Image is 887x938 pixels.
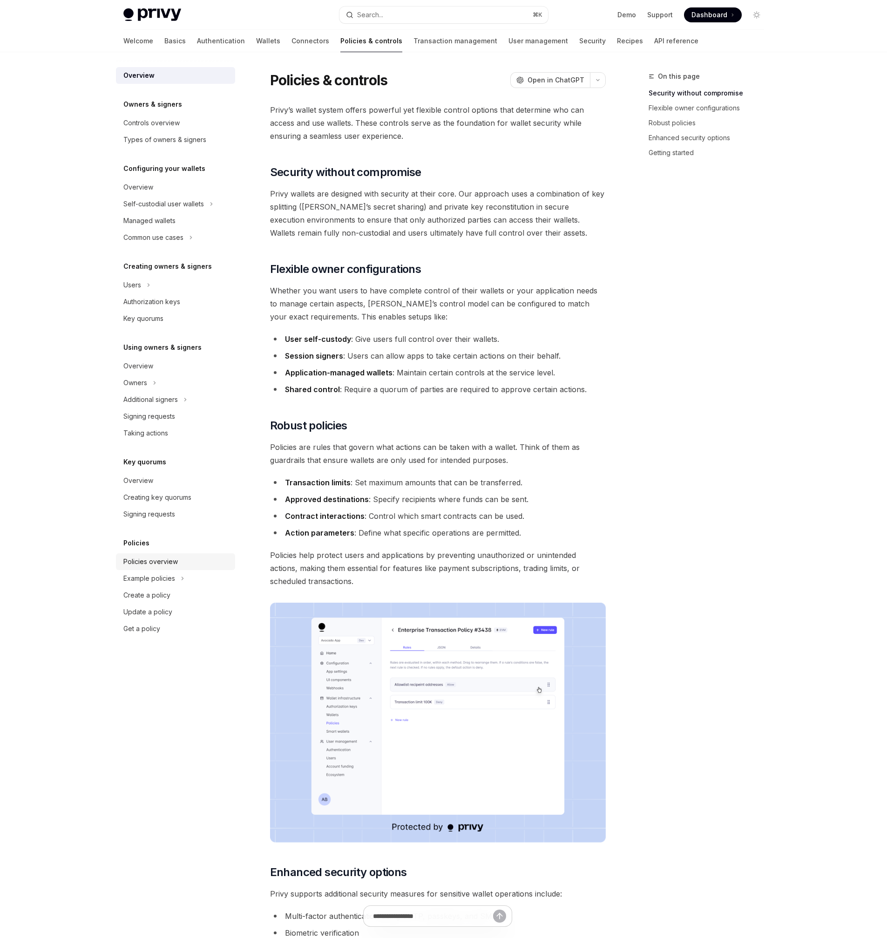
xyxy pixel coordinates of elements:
a: Dashboard [684,7,742,22]
a: Overview [116,67,235,84]
a: Get a policy [116,620,235,637]
span: Open in ChatGPT [528,75,584,85]
h5: Configuring your wallets [123,163,205,174]
button: Toggle dark mode [749,7,764,22]
a: Key quorums [116,310,235,327]
strong: User self-custody [285,334,351,344]
div: Taking actions [123,428,168,439]
div: Overview [123,475,153,486]
span: Enhanced security options [270,865,407,880]
li: : Users can allow apps to take certain actions on their behalf. [270,349,606,362]
span: Flexible owner configurations [270,262,421,277]
h5: Key quorums [123,456,166,468]
li: : Control which smart contracts can be used. [270,510,606,523]
strong: Contract interactions [285,511,365,521]
button: Open in ChatGPT [510,72,590,88]
strong: Application-managed wallets [285,368,393,377]
a: Authorization keys [116,293,235,310]
div: Authorization keys [123,296,180,307]
button: Toggle Common use cases section [116,229,235,246]
div: Managed wallets [123,215,176,226]
h5: Creating owners & signers [123,261,212,272]
span: Robust policies [270,418,347,433]
li: : Give users full control over their wallets. [270,333,606,346]
strong: Transaction limits [285,478,351,487]
button: Toggle Self-custodial user wallets section [116,196,235,212]
li: : Set maximum amounts that can be transferred. [270,476,606,489]
a: User management [508,30,568,52]
strong: Approved destinations [285,495,369,504]
a: API reference [654,30,698,52]
strong: Session signers [285,351,343,360]
button: Toggle Users section [116,277,235,293]
div: Creating key quorums [123,492,191,503]
a: Overview [116,472,235,489]
a: Overview [116,179,235,196]
img: light logo [123,8,181,21]
a: Transaction management [413,30,497,52]
div: Policies overview [123,556,178,567]
a: Robust policies [649,116,772,130]
li: : Require a quorum of parties are required to approve certain actions. [270,383,606,396]
h5: Owners & signers [123,99,182,110]
span: Policies are rules that govern what actions can be taken with a wallet. Think of them as guardrai... [270,441,606,467]
div: Controls overview [123,117,180,129]
h5: Policies [123,537,149,549]
a: Connectors [291,30,329,52]
a: Flexible owner configurations [649,101,772,116]
button: Toggle Example policies section [116,570,235,587]
h1: Policies & controls [270,72,388,88]
span: On this page [658,71,700,82]
img: images/Policies.png [270,603,606,843]
div: Search... [357,9,383,20]
a: Enhanced security options [649,130,772,145]
a: Creating key quorums [116,489,235,506]
div: Key quorums [123,313,163,324]
li: : Define what specific operations are permitted. [270,526,606,539]
button: Send message [493,910,506,923]
div: Signing requests [123,411,175,422]
input: Ask a question... [373,906,493,926]
a: Welcome [123,30,153,52]
a: Create a policy [116,587,235,604]
span: Privy supports additional security measures for sensitive wallet operations include: [270,887,606,900]
a: Types of owners & signers [116,131,235,148]
div: Example policies [123,573,175,584]
a: Policies overview [116,553,235,570]
div: Get a policy [123,623,160,634]
a: Recipes [617,30,643,52]
a: Signing requests [116,408,235,425]
div: Users [123,279,141,291]
a: Controls overview [116,115,235,131]
div: Owners [123,377,147,388]
div: Types of owners & signers [123,134,206,145]
a: Basics [164,30,186,52]
a: Update a policy [116,604,235,620]
button: Toggle Owners section [116,374,235,391]
span: Policies help protect users and applications by preventing unauthorized or unintended actions, ma... [270,549,606,588]
span: Privy wallets are designed with security at their core. Our approach uses a combination of key sp... [270,187,606,239]
a: Authentication [197,30,245,52]
a: Security [579,30,606,52]
a: Security without compromise [649,86,772,101]
span: Privy’s wallet system offers powerful yet flexible control options that determine who can access ... [270,103,606,143]
a: Wallets [256,30,280,52]
div: Self-custodial user wallets [123,198,204,210]
a: Overview [116,358,235,374]
a: Taking actions [116,425,235,442]
a: Policies & controls [340,30,402,52]
a: Signing requests [116,506,235,523]
button: Toggle Additional signers section [116,391,235,408]
span: Security without compromise [270,165,421,180]
div: Additional signers [123,394,178,405]
a: Demo [617,10,636,20]
span: ⌘ K [533,11,542,19]
div: Overview [123,182,153,193]
span: Whether you want users to have complete control of their wallets or your application needs to man... [270,284,606,323]
div: Overview [123,360,153,372]
a: Support [647,10,673,20]
div: Overview [123,70,155,81]
div: Update a policy [123,606,172,618]
strong: Action parameters [285,528,354,537]
strong: Shared control [285,385,340,394]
